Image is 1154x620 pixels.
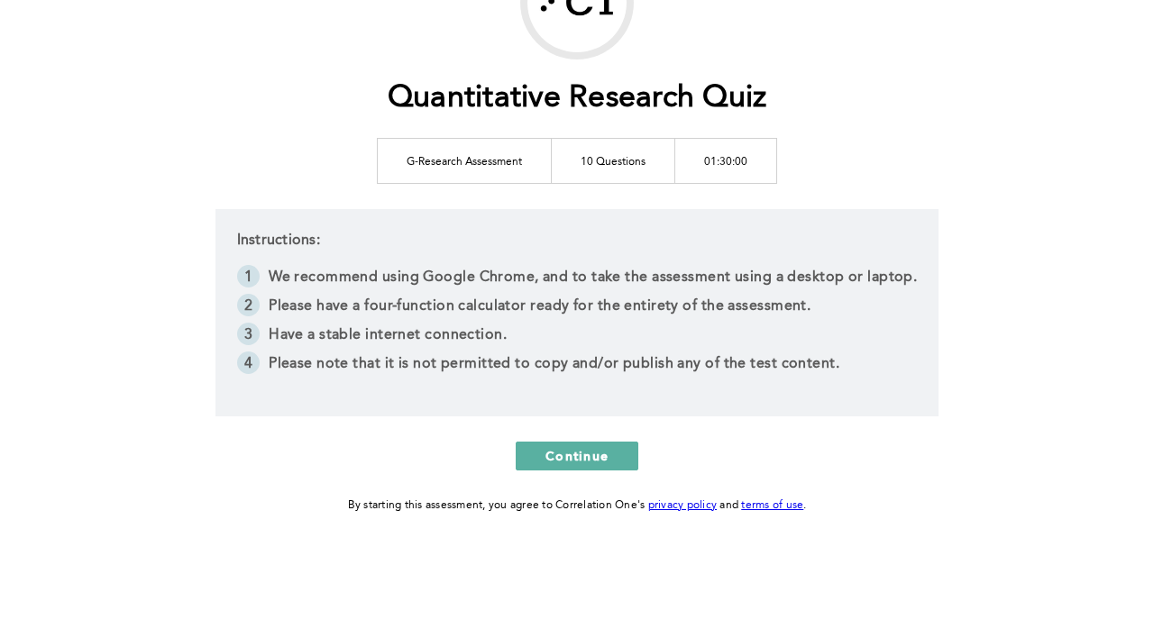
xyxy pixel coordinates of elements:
[741,500,803,511] a: terms of use
[348,496,807,515] div: By starting this assessment, you agree to Correlation One's and .
[675,138,777,183] td: 01:30:00
[552,138,675,183] td: 10 Questions
[215,209,939,416] div: Instructions:
[545,447,609,464] span: Continue
[516,442,638,470] button: Continue
[237,351,918,380] li: Please note that it is not permitted to copy and/or publish any of the test content.
[378,138,552,183] td: G-Research Assessment
[237,294,918,323] li: Please have a four-function calculator ready for the entirety of the assessment.
[237,265,918,294] li: We recommend using Google Chrome, and to take the assessment using a desktop or laptop.
[648,500,718,511] a: privacy policy
[237,323,918,351] li: Have a stable internet connection.
[388,80,767,117] h1: Quantitative Research Quiz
